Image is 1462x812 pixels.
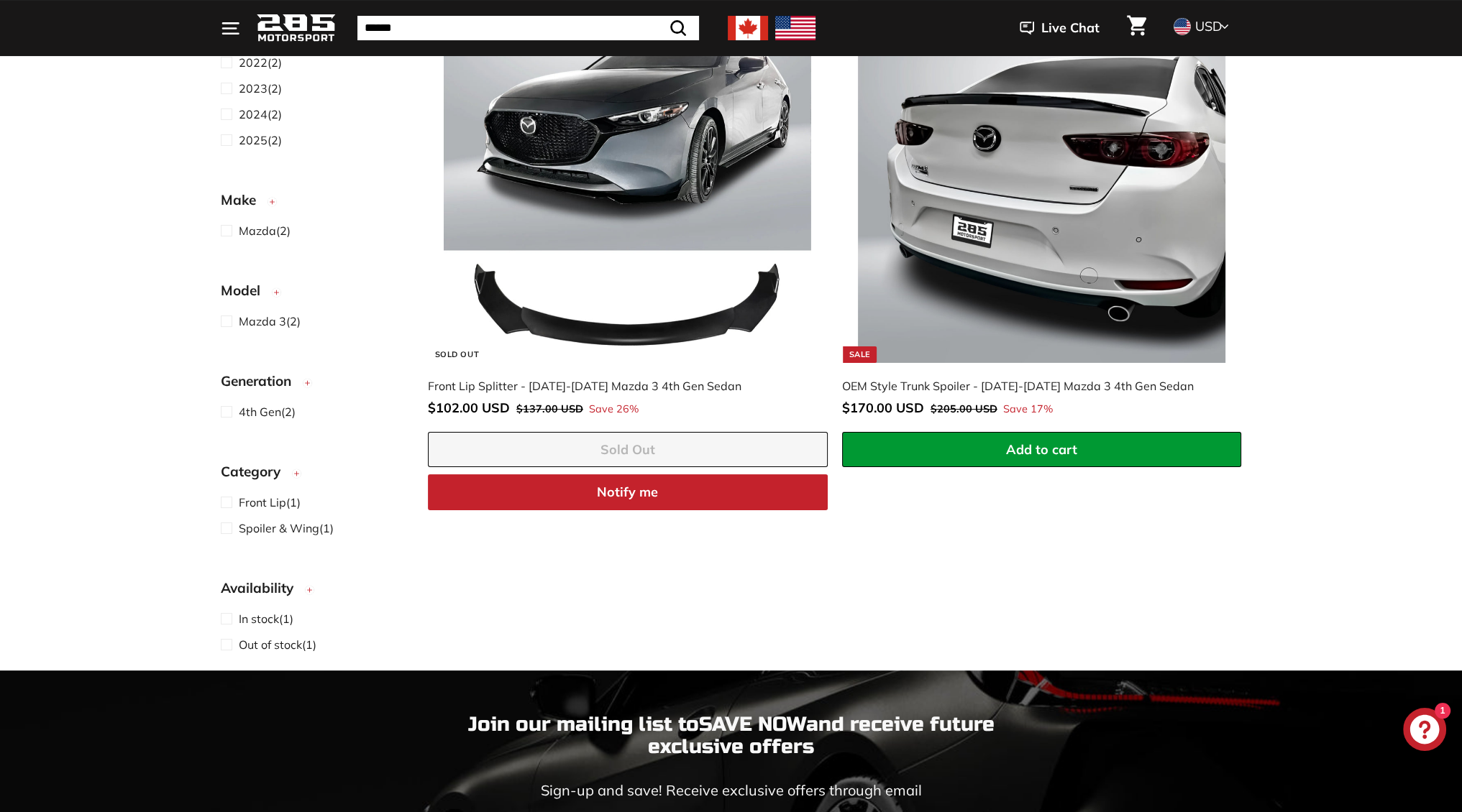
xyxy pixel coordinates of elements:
span: Availability [221,578,304,599]
span: $102.00 USD [428,400,510,416]
strong: SAVE NOW [699,712,806,737]
span: 2025 [239,133,268,147]
span: (2) [239,313,301,330]
span: Out of stock [239,637,302,652]
span: Save 17% [1003,402,1053,417]
p: Sign-up and save! Receive exclusive offers through email [444,780,1019,801]
span: (1) [239,494,301,511]
div: Front Lip Splitter - [DATE]-[DATE] Mazda 3 4th Gen Sedan [428,377,813,395]
span: Category [221,461,291,482]
span: Generation [221,371,302,392]
span: Spoiler & Wing [239,521,319,535]
span: (2) [239,80,282,97]
span: Make [221,190,267,211]
span: Mazda 3 [239,314,286,328]
div: OEM Style Trunk Spoiler - [DATE]-[DATE] Mazda 3 4th Gen Sedan [842,377,1228,395]
span: (1) [239,520,334,537]
div: Sold Out [429,346,485,363]
span: $205.00 USD [931,402,997,415]
button: Category [221,457,405,493]
span: (2) [239,106,282,123]
span: Add to cart [1006,441,1077,458]
span: (2) [239,54,282,71]
span: (1) [239,636,316,653]
p: Join our mailing list to and receive future exclusive offers [444,714,1019,758]
span: 2022 [239,55,268,70]
span: (2) [239,222,291,239]
button: Notify me [428,474,828,510]
span: 2024 [239,107,268,121]
span: USD [1195,18,1222,34]
span: (2) [239,403,296,420]
button: Availability [221,573,405,609]
span: Mazda [239,223,276,238]
img: Logo_285_Motorsport_areodynamics_components [257,11,336,45]
inbox-online-store-chat: Shopify online store chat [1399,708,1450,755]
button: Model [221,276,405,312]
span: Save 26% [589,402,639,417]
span: 4th Gen [239,405,281,419]
button: Live Chat [1001,10,1118,46]
span: Model [221,280,271,301]
input: Search [357,16,699,40]
span: $137.00 USD [516,402,583,415]
span: Front Lip [239,495,286,509]
button: Generation [221,366,405,402]
span: Live Chat [1041,19,1100,37]
button: Make [221,185,405,221]
span: Sold Out [600,441,655,458]
div: Sale [843,346,876,363]
span: $170.00 USD [842,400,924,416]
button: Sold Out [428,432,828,468]
button: Add to cart [842,432,1242,468]
span: In stock [239,612,279,626]
span: (2) [239,132,282,149]
span: 2023 [239,81,268,96]
span: (1) [239,610,293,627]
a: Cart [1118,4,1155,52]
